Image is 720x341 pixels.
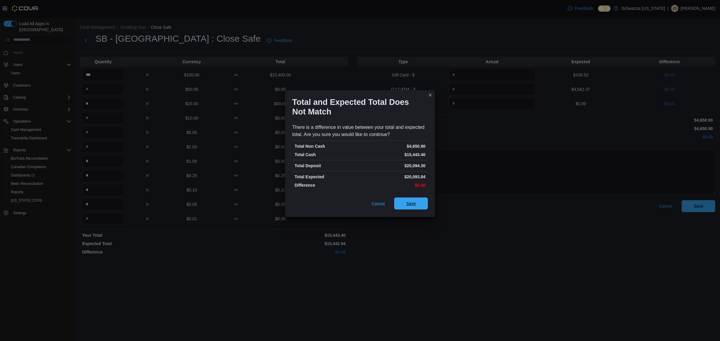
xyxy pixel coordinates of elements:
[369,198,387,210] button: Cancel
[292,97,423,117] h1: Total and Expected Total Does Not Match
[361,174,425,180] p: $20,093.84
[406,200,416,206] span: Save
[295,174,359,180] p: Total Expected
[295,152,359,158] p: Total Cash
[371,201,385,207] span: Cancel
[361,143,425,149] p: $4,650.90
[427,91,434,99] button: Closes this modal window
[295,143,359,149] p: Total Non Cash
[295,182,359,188] p: Difference
[361,163,425,169] p: $20,094.30
[394,197,428,209] button: Save
[292,124,428,138] div: There is a difference in value between your total and expected total. Are you sure you would like...
[295,163,359,169] p: Total Deposit
[361,182,425,188] p: $0.46
[361,152,425,158] p: $15,443.40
